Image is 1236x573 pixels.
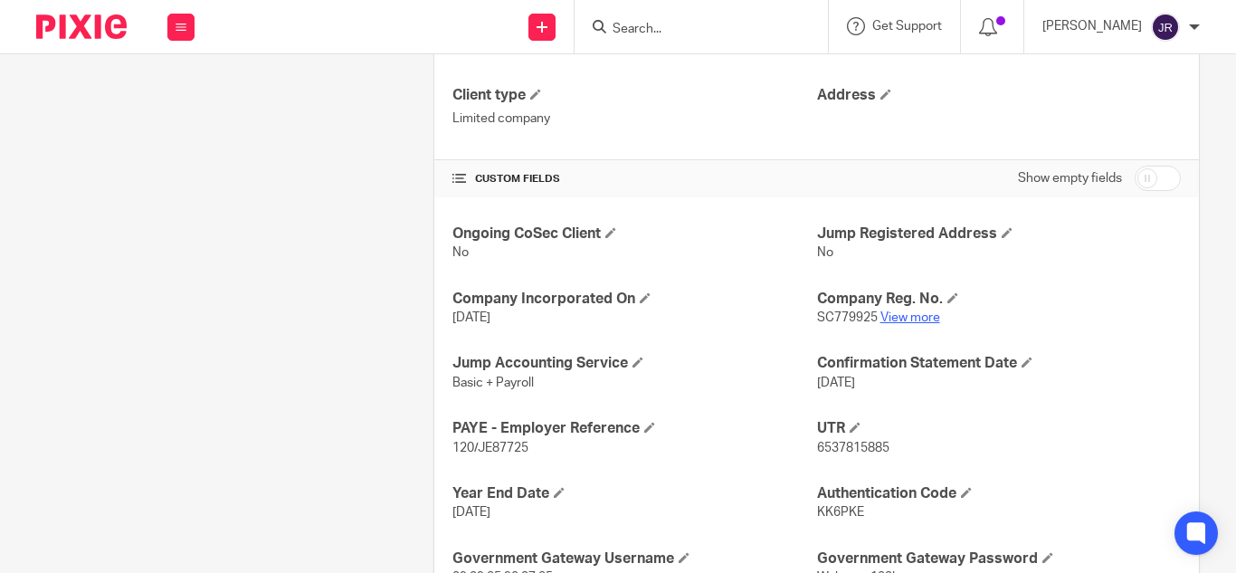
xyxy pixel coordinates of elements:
h4: Confirmation Statement Date [817,354,1181,373]
p: Limited company [452,110,816,128]
span: [DATE] [817,377,855,389]
span: No [452,246,469,259]
h4: Address [817,86,1181,105]
h4: Company Reg. No. [817,290,1181,309]
p: [PERSON_NAME] [1042,17,1142,35]
span: Basic + Payroll [452,377,534,389]
input: Search [611,22,774,38]
span: SC779925 [817,311,878,324]
h4: UTR [817,419,1181,438]
a: View more [880,311,940,324]
h4: Jump Accounting Service [452,354,816,373]
img: Pixie [36,14,127,39]
img: svg%3E [1151,13,1180,42]
span: 6537815885 [817,442,889,454]
span: Get Support [872,20,942,33]
h4: Government Gateway Password [817,549,1181,568]
h4: Government Gateway Username [452,549,816,568]
span: 120/JE87725 [452,442,528,454]
h4: Authentication Code [817,484,1181,503]
h4: PAYE - Employer Reference [452,419,816,438]
h4: Jump Registered Address [817,224,1181,244]
h4: Ongoing CoSec Client [452,224,816,244]
h4: CUSTOM FIELDS [452,172,816,186]
span: No [817,246,833,259]
h4: Client type [452,86,816,105]
label: Show empty fields [1018,169,1122,187]
h4: Company Incorporated On [452,290,816,309]
h4: Year End Date [452,484,816,503]
span: [DATE] [452,506,490,519]
span: [DATE] [452,311,490,324]
span: KK6PKE [817,506,864,519]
